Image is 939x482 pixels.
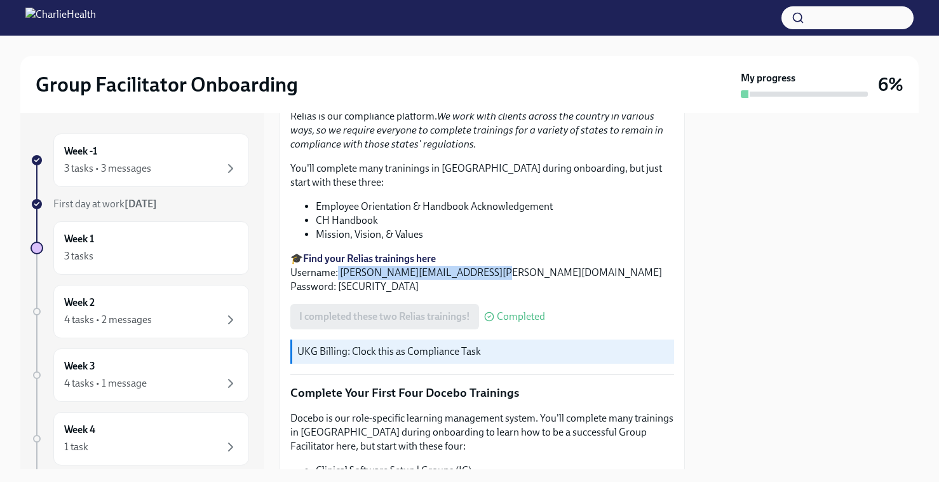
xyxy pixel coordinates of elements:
[30,285,249,338] a: Week 24 tasks • 2 messages
[25,8,96,28] img: CharlieHealth
[64,440,88,454] div: 1 task
[30,348,249,402] a: Week 34 tasks • 1 message
[30,412,249,465] a: Week 41 task
[290,162,674,189] p: You'll complete many traninings in [GEOGRAPHIC_DATA] during onboarding, but just start with these...
[316,228,674,242] li: Mission, Vision, & Values
[64,359,95,373] h6: Week 3
[303,252,436,265] a: Find your Relias trainings here
[53,198,157,210] span: First day at work
[316,214,674,228] li: CH Handbook
[64,296,95,310] h6: Week 2
[30,197,249,211] a: First day at work[DATE]
[297,345,669,359] p: UKG Billing: Clock this as Compliance Task
[36,72,298,97] h2: Group Facilitator Onboarding
[64,162,151,176] div: 3 tasks • 3 messages
[30,134,249,187] a: Week -13 tasks • 3 messages
[64,144,97,158] h6: Week -1
[741,71,795,85] strong: My progress
[64,376,147,390] div: 4 tasks • 1 message
[290,252,674,294] p: 🎓 Username: [PERSON_NAME][EMAIL_ADDRESS][PERSON_NAME][DOMAIN_NAME] Password: [SECURITY_DATA]
[290,110,663,150] em: We work with clients across the country in various ways, so we require everyone to complete train...
[64,249,93,263] div: 3 tasks
[30,221,249,275] a: Week 13 tasks
[125,198,157,210] strong: [DATE]
[64,232,94,246] h6: Week 1
[290,109,674,151] p: Relias is our compliance platform.
[497,312,545,322] span: Completed
[64,423,95,437] h6: Week 4
[316,464,674,478] li: Clinical Software Setup | Groups (IC)
[290,385,674,401] p: Complete Your First Four Docebo Trainings
[290,411,674,453] p: Docebo is our role-specific learning management system. You'll complete many trainings in [GEOGRA...
[316,200,674,214] li: Employee Orientation & Handbook Acknowledgement
[878,73,903,96] h3: 6%
[64,313,152,327] div: 4 tasks • 2 messages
